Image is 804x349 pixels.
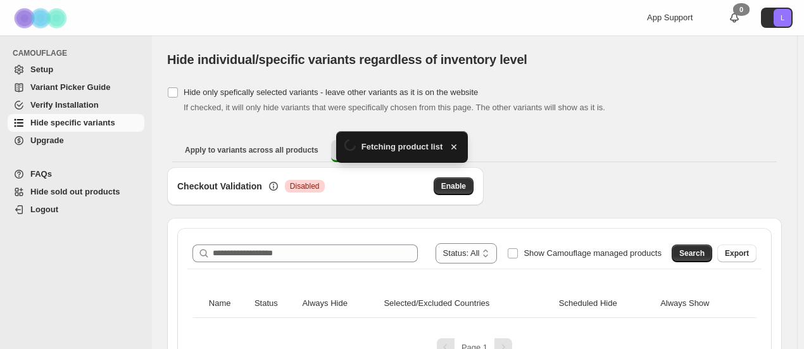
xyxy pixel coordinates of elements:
[10,1,73,35] img: Camouflage
[30,136,64,145] span: Upgrade
[524,248,662,258] span: Show Camouflage managed products
[679,248,705,258] span: Search
[177,180,262,193] h3: Checkout Validation
[761,8,793,28] button: Avatar with initials L
[8,96,144,114] a: Verify Installation
[251,289,298,318] th: Status
[774,9,791,27] span: Avatar with initials L
[8,79,144,96] a: Variant Picker Guide
[647,13,693,22] span: App Support
[30,169,52,179] span: FAQs
[8,61,144,79] a: Setup
[725,248,749,258] span: Export
[728,11,741,24] a: 0
[30,205,58,214] span: Logout
[434,177,474,195] button: Enable
[8,201,144,219] a: Logout
[717,244,757,262] button: Export
[13,48,146,58] span: CAMOUFLAGE
[656,289,744,318] th: Always Show
[781,14,784,22] text: L
[361,141,443,153] span: Fetching product list
[167,53,527,67] span: Hide individual/specific variants regardless of inventory level
[8,165,144,183] a: FAQs
[30,187,120,196] span: Hide sold out products
[184,103,605,112] span: If checked, it will only hide variants that were specifically chosen from this page. The other va...
[185,145,318,155] span: Apply to variants across all products
[8,183,144,201] a: Hide sold out products
[205,289,251,318] th: Name
[441,181,466,191] span: Enable
[175,140,329,160] button: Apply to variants across all products
[30,100,99,110] span: Verify Installation
[672,244,712,262] button: Search
[298,289,380,318] th: Always Hide
[8,114,144,132] a: Hide specific variants
[30,65,53,74] span: Setup
[555,289,656,318] th: Scheduled Hide
[30,82,110,92] span: Variant Picker Guide
[380,289,555,318] th: Selected/Excluded Countries
[8,132,144,149] a: Upgrade
[30,118,115,127] span: Hide specific variants
[733,3,750,16] div: 0
[290,181,320,191] span: Disabled
[184,87,478,97] span: Hide only spefically selected variants - leave other variants as it is on the website
[331,140,449,162] button: Select variants individually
